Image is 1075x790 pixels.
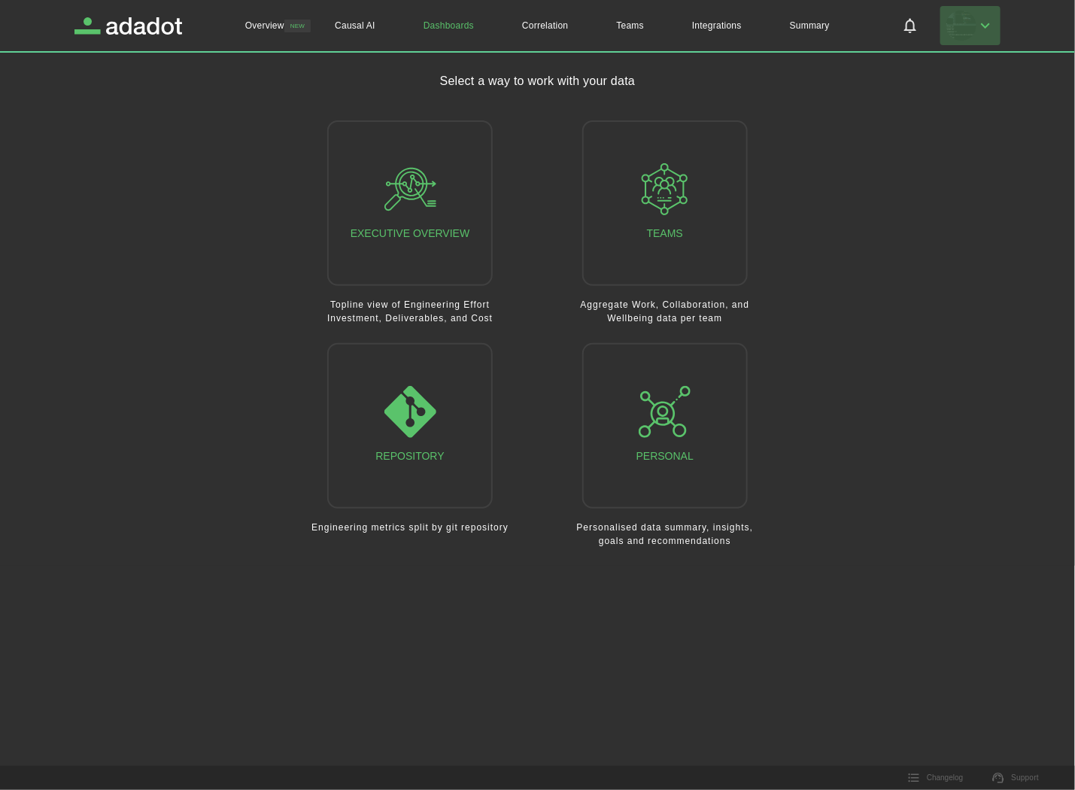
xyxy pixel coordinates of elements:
p: Personalised data summary, insights, goals and recommendations [565,521,765,548]
p: Topline view of Engineering Effort Investment, Deliverables, and Cost [310,298,510,325]
button: Executive Overview [327,120,493,286]
div: Executive Overview [351,163,469,243]
button: Changelog [900,767,972,789]
button: Teams [582,120,748,286]
button: Repository [327,343,493,509]
div: Repository [375,386,444,466]
a: Adadot Homepage [74,17,183,35]
p: Aggregate Work, Collaboration, and Wellbeing data per team [565,298,765,325]
div: Teams [639,163,691,243]
button: Personal [582,343,748,509]
img: Jason Spil [946,11,976,41]
p: Engineering metrics split by git repository [310,521,510,534]
div: Personal [636,386,694,466]
button: Notifications [892,8,928,44]
a: Support [984,767,1048,789]
h1: Select a way to work with your data [440,72,636,90]
button: Jason Spil [940,6,1001,45]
